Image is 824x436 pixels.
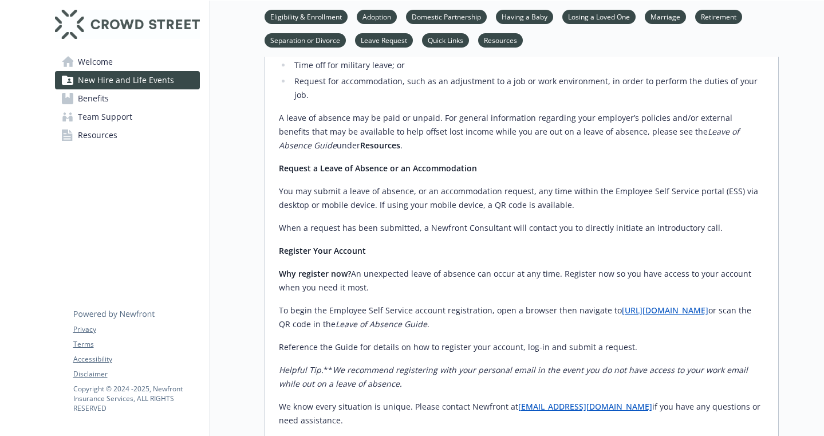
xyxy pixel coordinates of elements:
[279,340,764,354] p: Reference the Guide for details on how to register your account, log-in and submit a request.
[279,184,764,212] p: You may submit a leave of absence, or an accommodation request, any time within the Employee Self...
[265,34,346,45] a: Separation or Divorce
[291,74,764,102] li: Request for accommodation, such as an adjustment to a job or work environment, in order to perfor...
[355,34,413,45] a: Leave Request
[279,364,748,389] em: We recommend registering with your personal email in the event you do not have access to your wor...
[279,221,764,235] p: When a request has been submitted, a Newfront Consultant will contact you to directly initiate an...
[279,245,366,256] strong: Register Your Account
[645,11,686,22] a: Marriage
[562,11,636,22] a: Losing a Loved One
[279,268,351,279] strong: Why register now?
[73,324,199,335] a: Privacy
[478,34,523,45] a: Resources
[265,11,348,22] a: Eligibility & Enrollment
[496,11,553,22] a: Having a Baby
[78,71,174,89] span: New Hire and Life Events
[55,71,200,89] a: New Hire and Life Events
[695,11,742,22] a: Retirement
[291,58,764,72] li: Time off for military leave; or
[78,126,117,144] span: Resources
[518,401,652,412] a: [EMAIL_ADDRESS][DOMAIN_NAME]
[360,140,400,151] strong: Resources
[279,163,477,174] strong: Request a Leave of Absence or an Accommodation
[279,126,739,151] em: Leave of Absence Guide
[55,108,200,126] a: Team Support
[622,305,708,316] a: [URL][DOMAIN_NAME]
[406,11,487,22] a: Domestic Partnership
[357,11,397,22] a: Adoption
[73,384,199,413] p: Copyright © 2024 - 2025 , Newfront Insurance Services, ALL RIGHTS RESERVED
[78,53,113,71] span: Welcome
[279,400,764,427] p: We know every situation is unique. Please contact Newfront at if you have any questions or need a...
[78,108,132,126] span: Team Support
[73,354,199,364] a: Accessibility
[55,89,200,108] a: Benefits
[279,304,764,331] p: To begin the Employee Self Service account registration, open a browser then navigate to or scan ...
[55,53,200,71] a: Welcome
[279,364,324,375] em: Helpful Tip.
[279,111,764,152] p: A leave of absence may be paid or unpaid. For general information regarding your employer’s polic...
[279,267,764,294] p: An unexpected leave of absence can occur at any time. Register now so you have access to your acc...
[73,339,199,349] a: Terms
[422,34,469,45] a: Quick Links
[78,89,109,108] span: Benefits
[55,126,200,144] a: Resources
[336,319,427,329] em: Leave of Absence Guide
[73,369,199,379] a: Disclaimer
